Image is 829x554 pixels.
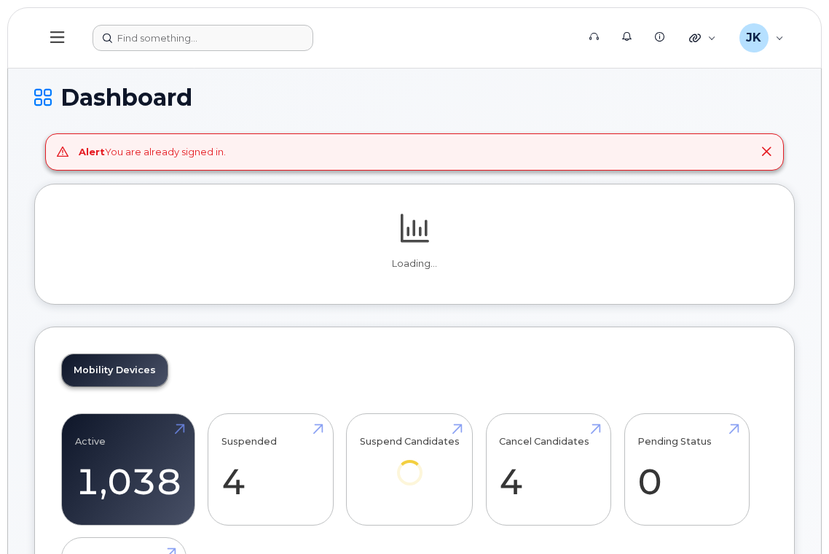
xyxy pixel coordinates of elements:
[221,421,320,518] a: Suspended 4
[637,421,736,518] a: Pending Status 0
[79,146,105,157] strong: Alert
[360,421,460,505] a: Suspend Candidates
[61,257,768,270] p: Loading...
[34,85,795,110] h1: Dashboard
[499,421,597,518] a: Cancel Candidates 4
[75,421,181,518] a: Active 1,038
[62,354,168,386] a: Mobility Devices
[79,145,226,159] div: You are already signed in.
